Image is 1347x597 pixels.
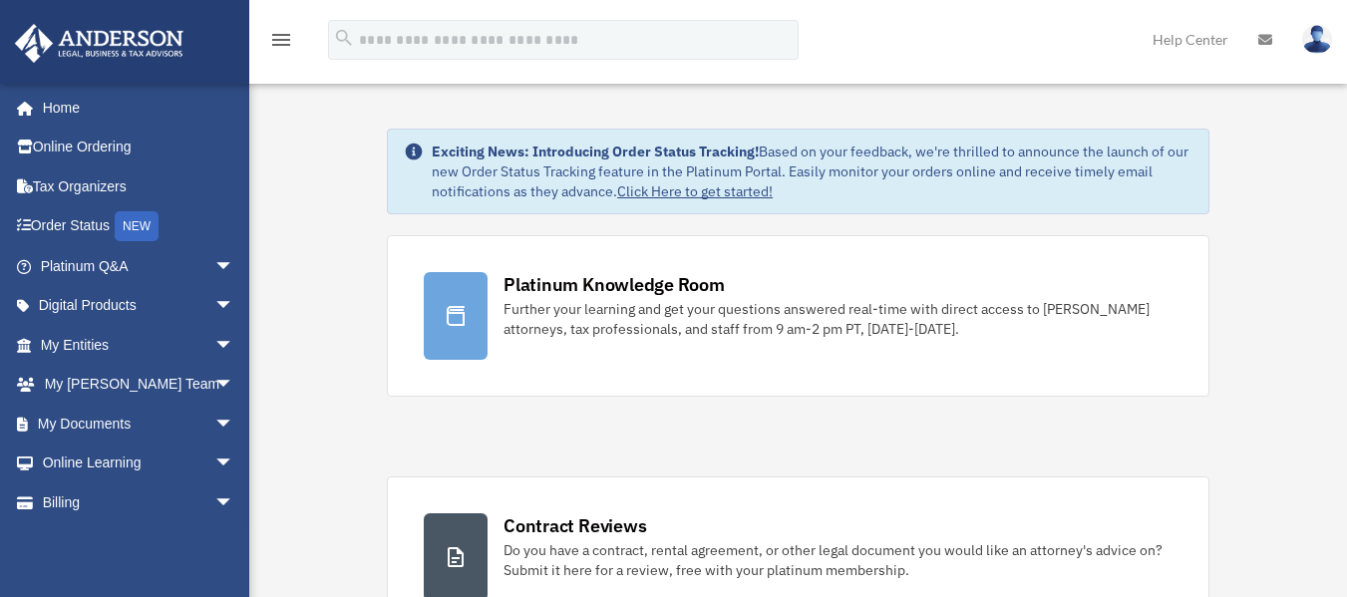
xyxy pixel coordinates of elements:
[617,182,773,200] a: Click Here to get started!
[504,540,1173,580] div: Do you have a contract, rental agreement, or other legal document you would like an attorney's ad...
[14,206,264,247] a: Order StatusNEW
[14,482,264,522] a: Billingarrow_drop_down
[504,513,646,538] div: Contract Reviews
[14,325,264,365] a: My Entitiesarrow_drop_down
[214,246,254,287] span: arrow_drop_down
[432,142,1192,201] div: Based on your feedback, we're thrilled to announce the launch of our new Order Status Tracking fe...
[14,444,264,483] a: Online Learningarrow_drop_down
[1302,25,1332,54] img: User Pic
[214,286,254,327] span: arrow_drop_down
[14,404,264,444] a: My Documentsarrow_drop_down
[269,28,293,52] i: menu
[387,235,1209,397] a: Platinum Knowledge Room Further your learning and get your questions answered real-time with dire...
[14,286,264,326] a: Digital Productsarrow_drop_down
[115,211,159,241] div: NEW
[214,482,254,523] span: arrow_drop_down
[14,166,264,206] a: Tax Organizers
[432,143,759,160] strong: Exciting News: Introducing Order Status Tracking!
[14,246,264,286] a: Platinum Q&Aarrow_drop_down
[333,27,355,49] i: search
[214,404,254,445] span: arrow_drop_down
[504,299,1173,339] div: Further your learning and get your questions answered real-time with direct access to [PERSON_NAM...
[14,88,254,128] a: Home
[14,128,264,167] a: Online Ordering
[14,365,264,405] a: My [PERSON_NAME] Teamarrow_drop_down
[504,272,725,297] div: Platinum Knowledge Room
[269,35,293,52] a: menu
[14,522,264,562] a: Events Calendar
[214,325,254,366] span: arrow_drop_down
[214,444,254,484] span: arrow_drop_down
[9,24,189,63] img: Anderson Advisors Platinum Portal
[214,365,254,406] span: arrow_drop_down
